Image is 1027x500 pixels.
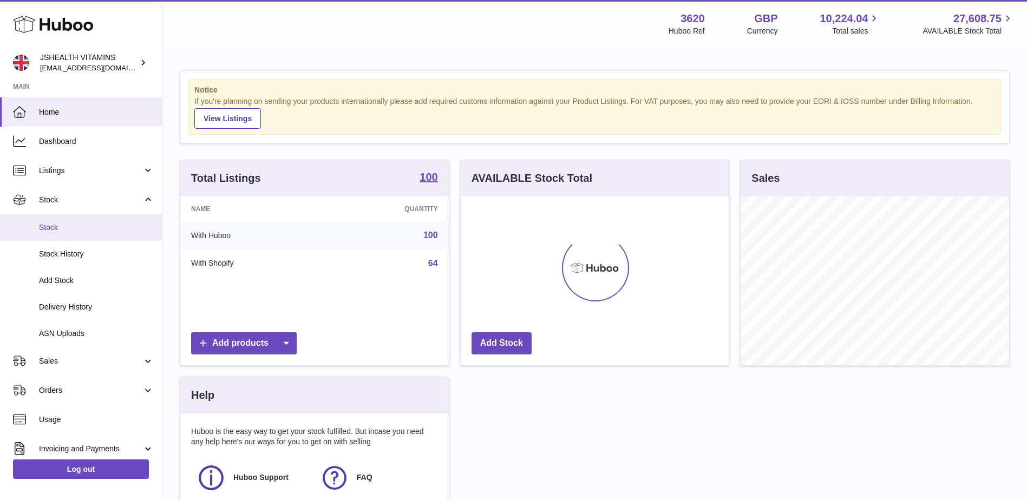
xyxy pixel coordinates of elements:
h3: Help [191,388,214,403]
a: Log out [13,459,149,479]
a: Huboo Support [197,463,309,492]
span: Stock History [39,249,154,259]
span: Home [39,107,154,117]
strong: GBP [754,11,777,26]
a: View Listings [194,108,261,129]
span: Delivery History [39,302,154,312]
span: Add Stock [39,275,154,286]
a: 27,608.75 AVAILABLE Stock Total [923,11,1014,36]
a: 64 [428,259,438,268]
a: FAQ [320,463,433,492]
img: internalAdmin-3620@internal.huboo.com [13,55,29,71]
span: 10,224.04 [820,11,868,26]
span: 27,608.75 [953,11,1002,26]
span: Invoicing and Payments [39,444,142,454]
h3: Sales [751,171,780,186]
span: [EMAIL_ADDRESS][DOMAIN_NAME] [40,63,159,72]
h3: AVAILABLE Stock Total [472,171,592,186]
a: 100 [423,231,438,240]
td: With Shopify [180,249,325,278]
span: Total sales [832,26,880,36]
div: JSHEALTH VITAMINS [40,52,138,73]
div: If you're planning on sending your products internationally please add required customs informati... [194,96,995,129]
a: 10,224.04 Total sales [820,11,880,36]
span: FAQ [357,472,372,483]
span: Stock [39,195,142,205]
span: Orders [39,385,142,396]
th: Quantity [325,196,448,221]
a: 100 [420,172,437,185]
div: Huboo Ref [669,26,705,36]
td: With Huboo [180,221,325,249]
span: Usage [39,415,154,425]
span: Listings [39,166,142,176]
a: Add products [191,332,297,354]
span: Stock [39,222,154,233]
p: Huboo is the easy way to get your stock fulfilled. But incase you need any help here's our ways f... [191,426,438,447]
strong: 100 [420,172,437,182]
th: Name [180,196,325,221]
strong: Notice [194,85,995,95]
span: AVAILABLE Stock Total [923,26,1014,36]
h3: Total Listings [191,171,261,186]
strong: 3620 [681,11,705,26]
a: Add Stock [472,332,532,354]
div: Currency [747,26,778,36]
span: Sales [39,356,142,366]
span: Dashboard [39,136,154,147]
span: ASN Uploads [39,328,154,339]
span: Huboo Support [233,472,289,483]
